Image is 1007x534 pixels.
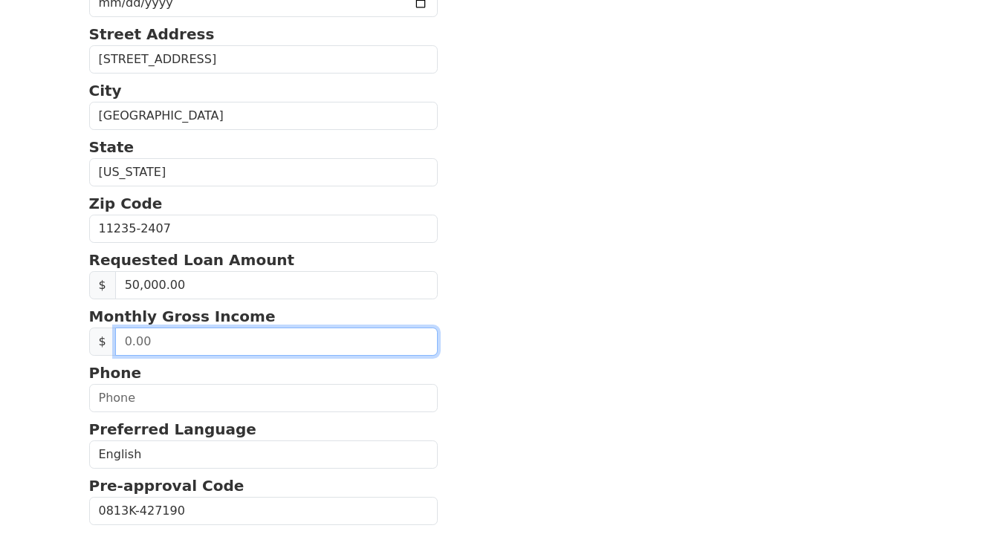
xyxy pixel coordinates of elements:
[89,420,256,438] strong: Preferred Language
[89,271,116,299] span: $
[89,45,438,74] input: Street Address
[89,328,116,356] span: $
[115,271,438,299] input: Requested Loan Amount
[89,195,163,212] strong: Zip Code
[89,215,438,243] input: Zip Code
[115,328,438,356] input: 0.00
[89,384,438,412] input: Phone
[89,364,141,382] strong: Phone
[89,305,438,328] p: Monthly Gross Income
[89,497,438,525] input: Pre-approval Code
[89,477,245,495] strong: Pre-approval Code
[89,251,295,269] strong: Requested Loan Amount
[89,138,135,156] strong: State
[89,25,215,43] strong: Street Address
[89,102,438,130] input: City
[89,82,122,100] strong: City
